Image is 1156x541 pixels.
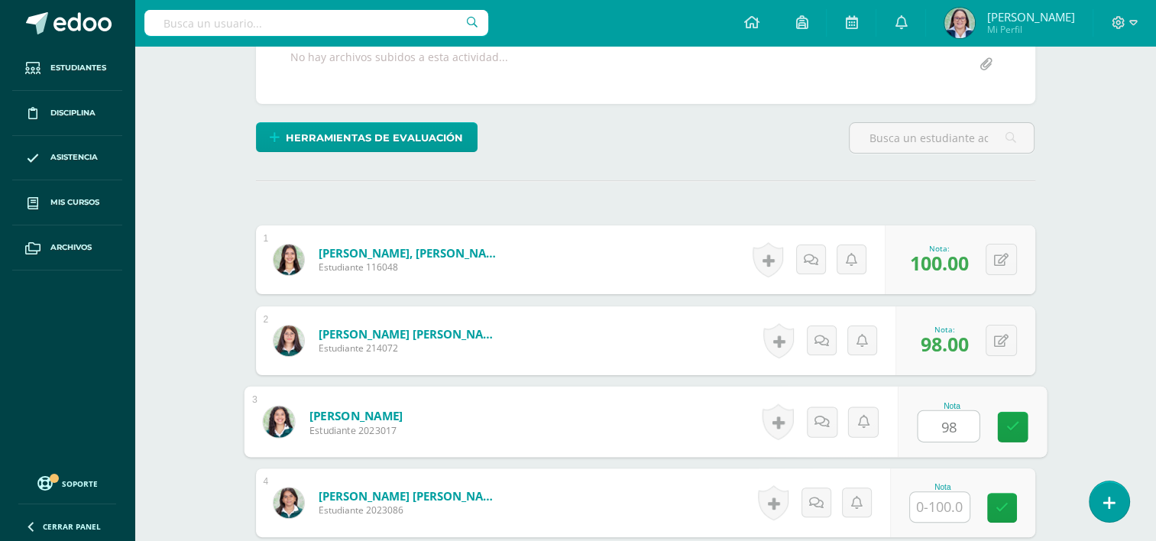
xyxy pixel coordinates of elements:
div: Nota: [921,324,969,335]
a: Mis cursos [12,180,122,225]
span: Herramientas de evaluación [286,124,463,152]
a: Archivos [12,225,122,270]
a: Soporte [18,472,116,493]
div: Nota [909,483,976,491]
span: 100.00 [910,250,969,276]
a: Estudiantes [12,46,122,91]
span: Estudiante 214072 [319,342,502,355]
span: Estudiante 116048 [319,261,502,274]
div: Nota: [910,243,969,254]
div: No hay archivos subidos a esta actividad... [290,50,508,79]
a: [PERSON_NAME] [PERSON_NAME] [319,488,502,504]
span: Cerrar panel [43,521,101,532]
input: 0-100.0 [918,411,979,442]
a: [PERSON_NAME] [309,407,403,423]
div: Nota [917,401,986,410]
img: a65b680da69c50c80e65e29575b49f49.png [274,488,304,518]
span: Mi Perfil [986,23,1074,36]
img: 1b250199a7272c7df968ca1fcfd28194.png [944,8,975,38]
img: 4d262de5b6f41eee3f389e76511d4ed4.png [274,326,304,356]
img: 41f36abd6ec6de057b048af88886197b.png [274,245,304,275]
span: Archivos [50,241,92,254]
span: Estudiante 2023017 [309,423,403,437]
span: Asistencia [50,151,98,164]
a: Disciplina [12,91,122,136]
a: [PERSON_NAME], [PERSON_NAME] [319,245,502,261]
a: Herramientas de evaluación [256,122,478,152]
img: 6e225fc003bfcfe63679bea112e55f59.png [263,406,294,437]
input: Busca un usuario... [144,10,488,36]
span: Mis cursos [50,196,99,209]
span: Disciplina [50,107,96,119]
span: Estudiante 2023086 [319,504,502,517]
a: [PERSON_NAME] [PERSON_NAME] [319,326,502,342]
span: [PERSON_NAME] [986,9,1074,24]
input: Busca un estudiante aquí... [850,123,1034,153]
span: 98.00 [921,331,969,357]
span: Soporte [62,478,98,489]
a: Asistencia [12,136,122,181]
span: Estudiantes [50,62,106,74]
input: 0-100.0 [910,492,970,522]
